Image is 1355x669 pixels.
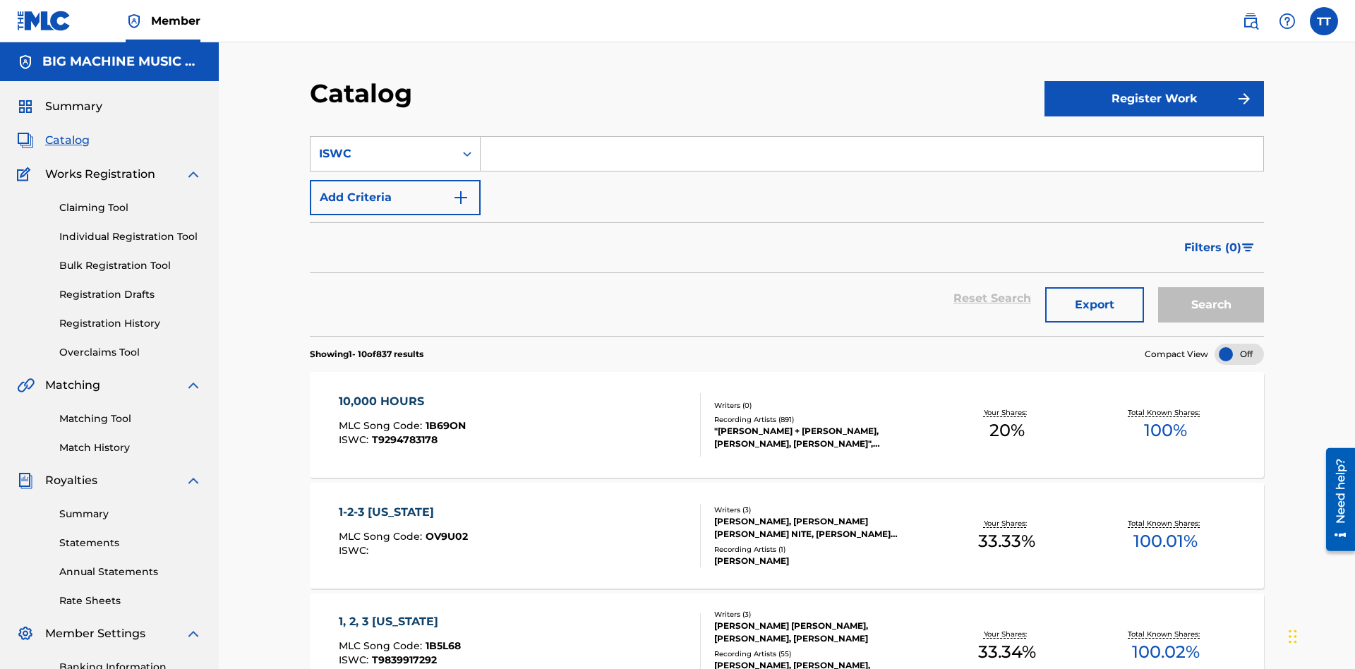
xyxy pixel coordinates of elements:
a: Annual Statements [59,565,202,579]
span: Filters ( 0 ) [1184,239,1241,256]
span: 100.02 % [1132,639,1200,665]
a: Bulk Registration Tool [59,258,202,273]
img: Summary [17,98,34,115]
a: Registration Drafts [59,287,202,302]
span: T9294783178 [372,433,438,446]
button: Add Criteria [310,180,481,215]
span: ISWC : [339,433,372,446]
img: search [1242,13,1259,30]
span: 33.34 % [978,639,1036,665]
span: Member [151,13,200,29]
div: Writers ( 0 ) [714,400,927,411]
img: expand [185,166,202,183]
span: ISWC : [339,653,372,666]
button: Filters (0) [1176,230,1264,265]
span: 20 % [989,418,1025,443]
p: Your Shares: [984,407,1030,418]
span: 1B69ON [426,419,466,432]
div: ISWC [319,145,446,162]
p: Your Shares: [984,629,1030,639]
a: Registration History [59,316,202,331]
span: MLC Song Code : [339,419,426,432]
p: Your Shares: [984,518,1030,529]
div: Recording Artists ( 55 ) [714,649,927,659]
a: CatalogCatalog [17,132,90,149]
iframe: Chat Widget [1284,601,1355,669]
h2: Catalog [310,78,419,109]
a: Individual Registration Tool [59,229,202,244]
div: 1-2-3 [US_STATE] [339,504,468,521]
a: Match History [59,440,202,455]
span: 1B5L68 [426,639,461,652]
img: Royalties [17,472,34,489]
a: SummarySummary [17,98,102,115]
div: Recording Artists ( 1 ) [714,544,927,555]
a: Claiming Tool [59,200,202,215]
div: 1, 2, 3 [US_STATE] [339,613,562,630]
img: Catalog [17,132,34,149]
p: Showing 1 - 10 of 837 results [310,348,423,361]
img: expand [185,472,202,489]
img: f7272a7cc735f4ea7f67.svg [1236,90,1253,107]
a: 1-2-3 [US_STATE]MLC Song Code:OV9U02ISWC:Writers (3)[PERSON_NAME], [PERSON_NAME] [PERSON_NAME] NI... [310,483,1264,589]
div: Writers ( 3 ) [714,505,927,515]
a: Matching Tool [59,411,202,426]
p: Total Known Shares: [1128,518,1203,529]
img: Accounts [17,54,34,71]
a: Statements [59,536,202,550]
p: Total Known Shares: [1128,629,1203,639]
div: [PERSON_NAME], [PERSON_NAME] [PERSON_NAME] NITE, [PERSON_NAME] [PERSON_NAME] [714,515,927,541]
img: expand [185,377,202,394]
img: help [1279,13,1296,30]
span: MLC Song Code : [339,530,426,543]
span: Matching [45,377,100,394]
div: 10,000 HOURS [339,393,466,410]
span: Summary [45,98,102,115]
div: [PERSON_NAME] [PERSON_NAME], [PERSON_NAME], [PERSON_NAME] [714,620,927,645]
img: MLC Logo [17,11,71,31]
div: User Menu [1310,7,1338,35]
img: filter [1242,243,1254,252]
form: Search Form [310,136,1264,336]
p: Total Known Shares: [1128,407,1203,418]
img: 9d2ae6d4665cec9f34b9.svg [452,189,469,206]
span: Catalog [45,132,90,149]
span: OV9U02 [426,530,468,543]
button: Export [1045,287,1144,323]
iframe: Resource Center [1315,442,1355,558]
button: Register Work [1044,81,1264,116]
h5: BIG MACHINE MUSIC LLC [42,54,202,70]
a: 10,000 HOURSMLC Song Code:1B69ONISWC:T9294783178Writers (0)Recording Artists (891)"[PERSON_NAME] ... [310,372,1264,478]
span: 100.01 % [1133,529,1198,554]
img: Matching [17,377,35,394]
span: 33.33 % [978,529,1035,554]
div: "[PERSON_NAME] + [PERSON_NAME], [PERSON_NAME], [PERSON_NAME]", [PERSON_NAME] + [PERSON_NAME] & [P... [714,425,927,450]
span: ISWC : [339,544,372,557]
img: expand [185,625,202,642]
a: Rate Sheets [59,593,202,608]
img: Member Settings [17,625,34,642]
span: 100 % [1144,418,1187,443]
div: Writers ( 3 ) [714,609,927,620]
img: Works Registration [17,166,35,183]
div: Drag [1289,615,1297,658]
div: Recording Artists ( 891 ) [714,414,927,425]
a: Overclaims Tool [59,345,202,360]
span: Works Registration [45,166,155,183]
img: Top Rightsholder [126,13,143,30]
span: T9839917292 [372,653,437,666]
span: MLC Song Code : [339,639,426,652]
span: Member Settings [45,625,145,642]
span: Compact View [1145,348,1208,361]
a: Public Search [1236,7,1265,35]
div: [PERSON_NAME] [714,555,927,567]
span: Royalties [45,472,97,489]
a: Summary [59,507,202,522]
div: Help [1273,7,1301,35]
